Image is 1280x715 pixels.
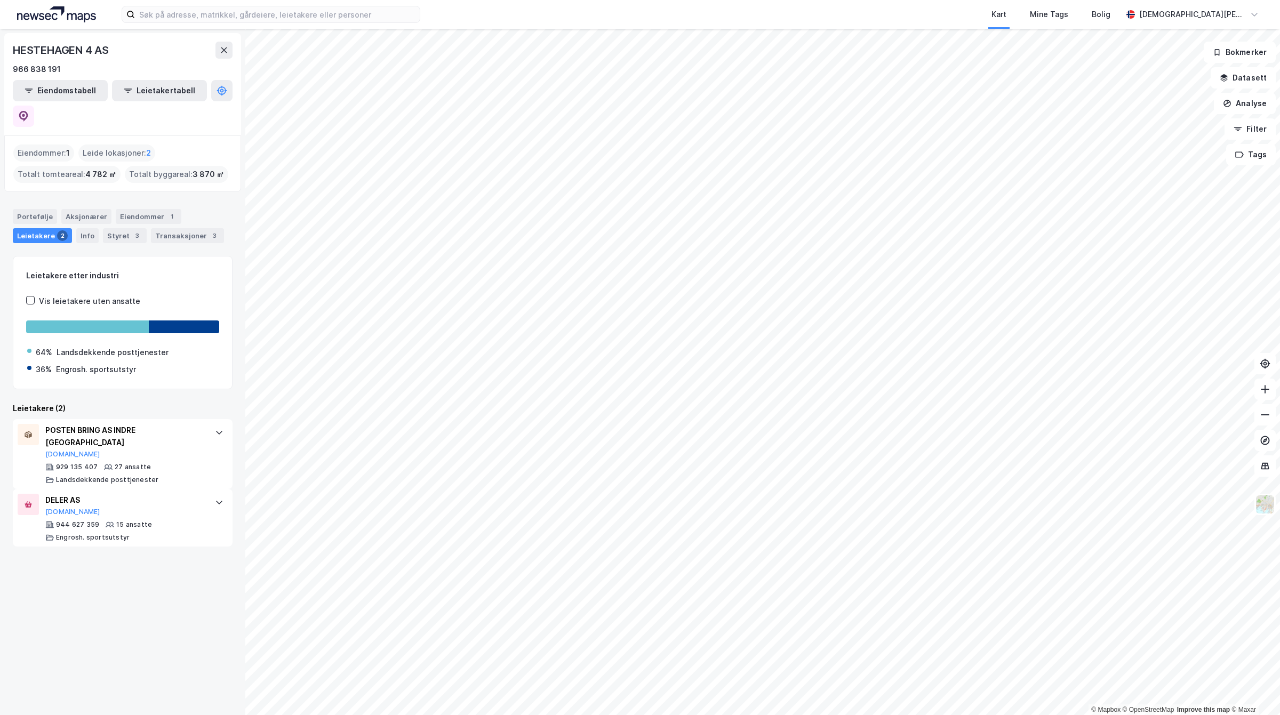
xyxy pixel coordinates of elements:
[1227,664,1280,715] iframe: Chat Widget
[13,63,61,76] div: 966 838 191
[1092,8,1110,21] div: Bolig
[66,147,70,159] span: 1
[57,346,169,359] div: Landsdekkende posttjenester
[193,168,224,181] span: 3 870 ㎡
[56,533,130,542] div: Engrosh. sportsutstyr
[45,494,204,507] div: DELER AS
[17,6,96,22] img: logo.a4113a55bc3d86da70a041830d287a7e.svg
[56,363,136,376] div: Engrosh. sportsutstyr
[36,346,52,359] div: 64%
[1139,8,1246,21] div: [DEMOGRAPHIC_DATA][PERSON_NAME]
[115,463,151,471] div: 27 ansatte
[13,144,74,162] div: Eiendommer :
[1214,93,1276,114] button: Analyse
[1225,118,1276,140] button: Filter
[13,80,108,101] button: Eiendomstabell
[85,168,116,181] span: 4 782 ㎡
[45,424,204,449] div: POSTEN BRING AS INDRE [GEOGRAPHIC_DATA]
[1211,67,1276,89] button: Datasett
[1177,706,1230,713] a: Improve this map
[1226,144,1276,165] button: Tags
[103,228,147,243] div: Styret
[78,144,155,162] div: Leide lokasjoner :
[13,228,72,243] div: Leietakere
[135,6,420,22] input: Søk på adresse, matrikkel, gårdeiere, leietakere eller personer
[13,209,57,224] div: Portefølje
[116,209,181,224] div: Eiendommer
[166,211,177,222] div: 1
[36,363,52,376] div: 36%
[112,80,207,101] button: Leietakertabell
[56,463,98,471] div: 929 135 407
[13,166,121,183] div: Totalt tomteareal :
[209,230,220,241] div: 3
[991,8,1006,21] div: Kart
[1204,42,1276,63] button: Bokmerker
[56,520,99,529] div: 944 627 359
[26,269,219,282] div: Leietakere etter industri
[45,508,100,516] button: [DOMAIN_NAME]
[57,230,68,241] div: 2
[56,476,158,484] div: Landsdekkende posttjenester
[1030,8,1068,21] div: Mine Tags
[61,209,111,224] div: Aksjonærer
[45,450,100,459] button: [DOMAIN_NAME]
[39,295,140,308] div: Vis leietakere uten ansatte
[1255,494,1275,515] img: Z
[146,147,151,159] span: 2
[1091,706,1121,713] a: Mapbox
[116,520,152,529] div: 15 ansatte
[1123,706,1174,713] a: OpenStreetMap
[132,230,142,241] div: 3
[13,42,111,59] div: HESTEHAGEN 4 AS
[13,402,233,415] div: Leietakere (2)
[125,166,228,183] div: Totalt byggareal :
[151,228,224,243] div: Transaksjoner
[76,228,99,243] div: Info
